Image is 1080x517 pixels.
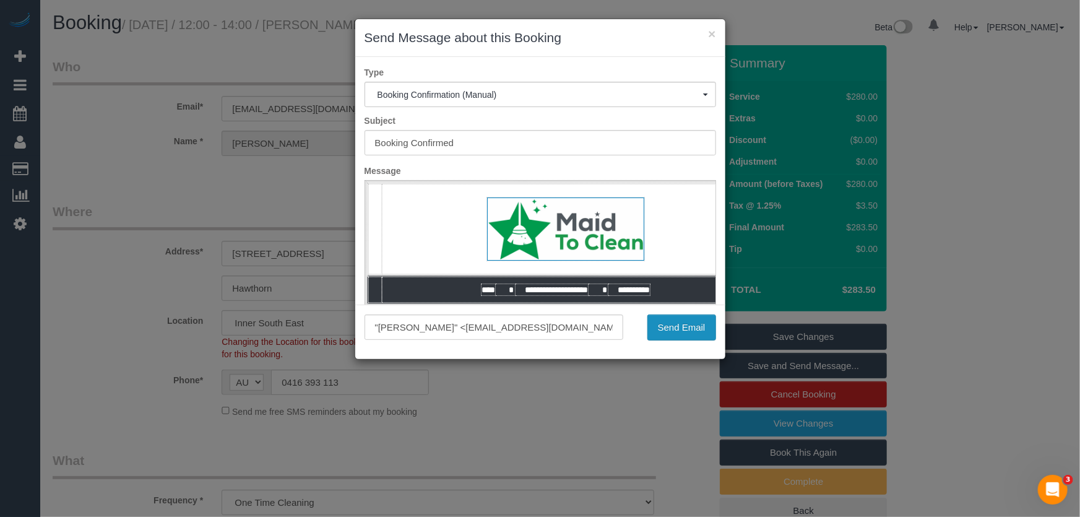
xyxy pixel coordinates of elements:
iframe: Rich Text Editor, editor1 [365,181,715,374]
input: Subject [365,130,716,155]
button: Booking Confirmation (Manual) [365,82,716,107]
button: Send Email [647,315,716,341]
iframe: Intercom live chat [1038,475,1068,505]
span: Booking Confirmation (Manual) [378,90,703,100]
label: Type [355,66,725,79]
h3: Send Message about this Booking [365,28,716,47]
span: 3 [1063,475,1073,485]
label: Message [355,165,725,177]
button: × [708,27,715,40]
label: Subject [355,115,725,127]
